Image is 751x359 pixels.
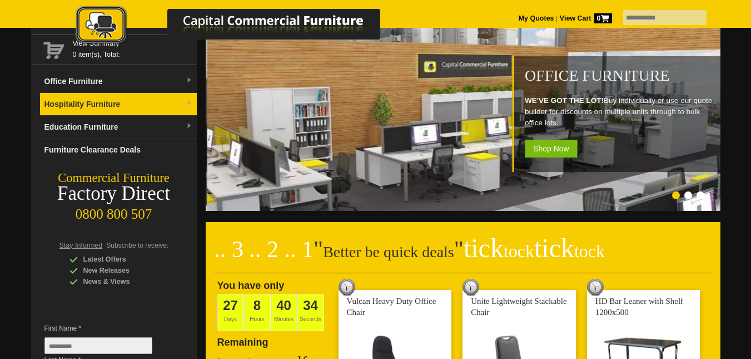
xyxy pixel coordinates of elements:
[59,242,103,249] span: Stay Informed
[45,6,434,46] img: Capital Commercial Furniture Logo
[558,14,611,22] a: View Cart0
[339,279,355,296] img: tick tock deal clock
[314,237,323,262] span: "
[106,242,168,249] span: Subscribe to receive:
[244,294,271,331] span: Hours
[40,93,197,116] a: Hospitality Furnituredropdown
[560,14,612,22] strong: View Cart
[253,298,261,313] span: 8
[44,323,169,334] span: First Name *
[464,233,605,263] span: tick tick
[31,186,197,201] div: Factory Direct
[672,191,680,199] li: Page dot 1
[186,77,192,84] img: dropdown
[594,13,612,23] span: 0
[45,6,434,50] a: Capital Commercial Furniture Logo
[684,191,692,199] li: Page dot 2
[519,14,554,22] a: My Quotes
[525,67,716,84] h1: Office Furniture
[69,276,175,287] div: News & Views
[525,140,578,158] span: Shop Now
[217,280,285,291] span: You have only
[454,237,605,262] span: "
[223,298,238,313] span: 27
[44,337,152,354] input: First Name *
[504,241,534,261] span: tock
[525,96,604,105] strong: WE'VE GOT THE LOT!
[217,294,244,331] span: Days
[215,237,314,262] span: .. 3 .. 2 .. 1
[462,279,479,296] img: tick tock deal clock
[186,100,192,107] img: dropdown
[574,241,605,261] span: tock
[297,294,324,331] span: Seconds
[697,191,704,199] li: Page dot 3
[186,123,192,130] img: dropdown
[69,265,175,276] div: New Releases
[40,116,197,139] a: Education Furnituredropdown
[69,254,175,265] div: Latest Offers
[217,332,268,348] span: Remaining
[276,298,291,313] span: 40
[271,294,297,331] span: Minutes
[587,279,604,296] img: tick tock deal clock
[31,201,197,222] div: 0800 800 507
[40,70,197,93] a: Office Furnituredropdown
[525,95,716,129] p: Buy individually or use our quote builder for discounts on multiple units through to bulk office ...
[207,17,724,211] img: Office Furniture
[31,170,197,186] div: Commercial Furniture
[207,205,724,213] a: Office Furniture WE'VE GOT THE LOT!Buy individually or use our quote builder for discounts on mul...
[40,139,197,161] a: Furniture Clearance Deals
[303,298,318,313] span: 34
[215,240,712,273] h2: Better be quick deals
